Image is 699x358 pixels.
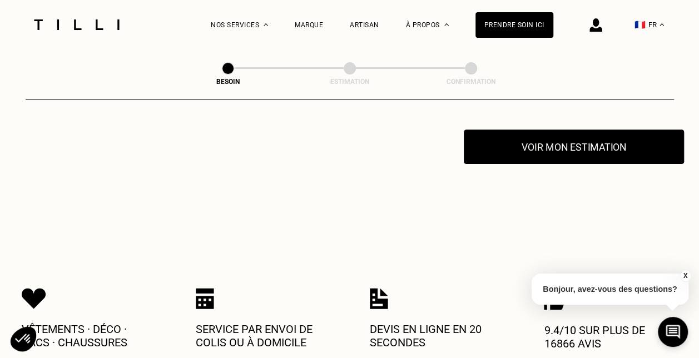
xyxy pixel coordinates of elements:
div: Besoin [172,78,284,86]
span: 🇫🇷 [634,19,646,30]
a: Prendre soin ici [475,12,553,38]
button: Voir mon estimation [464,130,684,164]
img: menu déroulant [660,23,664,26]
a: Artisan [350,21,379,29]
button: X [680,270,691,282]
img: Icon [370,288,388,309]
img: Logo du service de couturière Tilli [30,19,123,30]
p: Bonjour, avez-vous des questions? [532,274,688,305]
div: Estimation [294,78,405,86]
img: Menu déroulant à propos [444,23,449,26]
p: 9.4/10 sur plus de 16866 avis [544,324,677,350]
img: icône connexion [589,18,602,32]
a: Marque [295,21,323,29]
p: Service par envoi de colis ou à domicile [196,322,329,349]
img: Menu déroulant [264,23,268,26]
img: Icon [196,288,214,309]
p: Vêtements · Déco · Sacs · Chaussures [22,322,155,349]
div: Confirmation [415,78,527,86]
p: Devis en ligne en 20 secondes [370,322,503,349]
img: Icon [22,288,46,309]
